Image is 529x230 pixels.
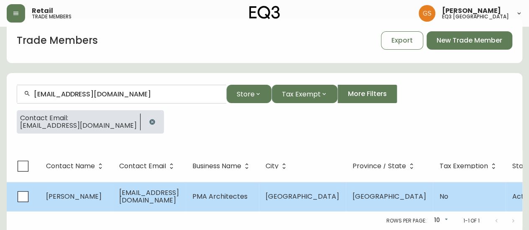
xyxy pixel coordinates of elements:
[32,8,53,14] span: Retail
[119,188,179,205] span: [EMAIL_ADDRESS][DOMAIN_NAME]
[271,85,337,103] button: Tax Exempt
[237,89,255,99] span: Store
[20,114,137,122] span: Contact Email:
[440,164,488,169] span: Tax Exemption
[266,164,279,169] span: City
[337,85,397,103] button: More Filters
[20,122,137,129] span: [EMAIL_ADDRESS][DOMAIN_NAME]
[419,5,435,22] img: 6b403d9c54a9a0c30f681d41f5fc2571
[266,162,289,170] span: City
[429,214,450,227] div: 10
[442,8,501,14] span: [PERSON_NAME]
[427,31,512,50] button: New Trade Member
[192,164,241,169] span: Business Name
[249,6,280,19] img: logo
[46,164,95,169] span: Contact Name
[119,162,177,170] span: Contact Email
[391,36,413,45] span: Export
[119,164,166,169] span: Contact Email
[192,162,252,170] span: Business Name
[442,14,509,19] h5: eq3 [GEOGRAPHIC_DATA]
[32,14,72,19] h5: trade members
[192,192,248,201] span: PMA Architectes
[353,192,426,201] span: [GEOGRAPHIC_DATA]
[381,31,423,50] button: Export
[440,192,448,201] span: No
[282,89,321,99] span: Tax Exempt
[17,33,98,48] h1: Trade Members
[463,217,480,225] p: 1-1 of 1
[46,192,102,201] span: [PERSON_NAME]
[353,164,406,169] span: Province / State
[46,162,106,170] span: Contact Name
[440,162,499,170] span: Tax Exemption
[266,192,339,201] span: [GEOGRAPHIC_DATA]
[353,162,417,170] span: Province / State
[348,89,387,99] span: More Filters
[34,90,220,98] input: Search
[437,36,502,45] span: New Trade Member
[226,85,271,103] button: Store
[386,217,426,225] p: Rows per page:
